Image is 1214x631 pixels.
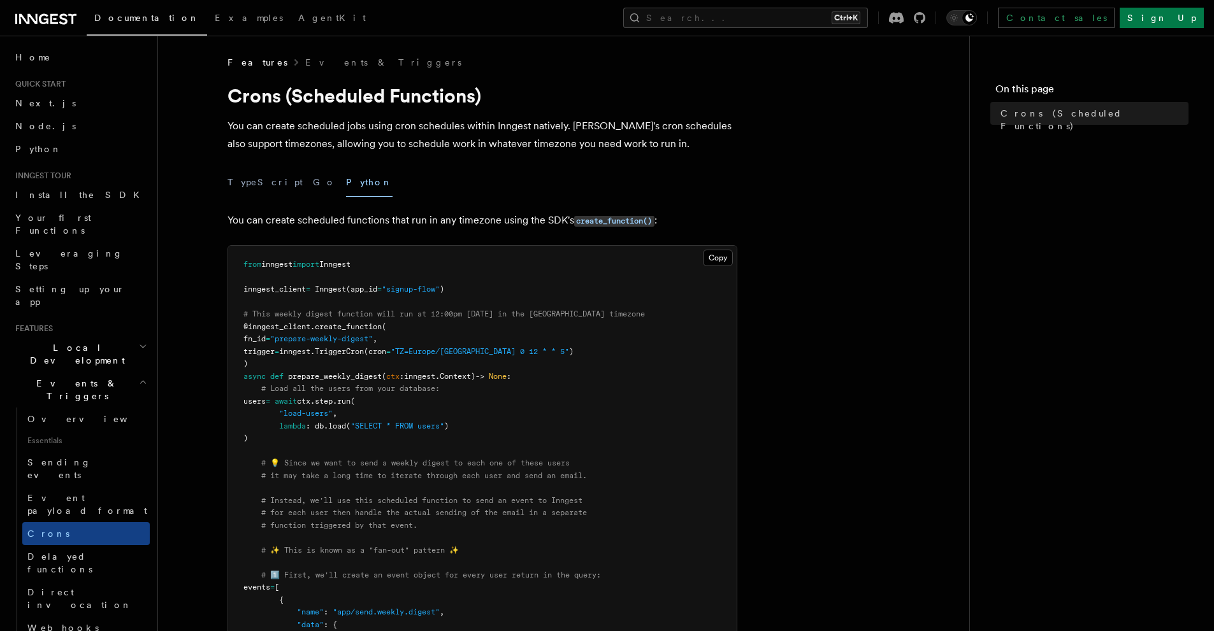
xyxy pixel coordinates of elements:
[275,583,279,592] span: [
[10,341,139,367] span: Local Development
[207,4,291,34] a: Examples
[10,278,150,313] a: Setting up your app
[315,322,382,331] span: create_function
[315,397,333,406] span: step
[10,323,53,334] span: Features
[27,493,147,516] span: Event payload format
[243,322,310,331] span: @inngest_client
[243,583,270,592] span: events
[10,46,150,69] a: Home
[373,334,377,343] span: ,
[228,56,287,69] span: Features
[27,528,69,539] span: Crons
[10,92,150,115] a: Next.js
[1001,107,1189,132] span: Crons (Scheduled Functions)
[291,4,373,34] a: AgentKit
[333,397,337,406] span: .
[310,397,315,406] span: .
[440,285,444,294] span: )
[22,522,150,545] a: Crons
[27,414,159,424] span: Overview
[243,397,266,406] span: users
[623,8,868,28] button: Search...Ctrl+K
[298,13,366,23] span: AgentKit
[382,322,386,331] span: (
[832,11,860,24] kbd: Ctrl+K
[266,397,270,406] span: =
[364,347,386,356] span: (cron
[404,372,435,381] span: inngest
[15,213,91,236] span: Your first Functions
[569,347,574,356] span: )
[306,285,310,294] span: =
[313,168,336,197] button: Go
[228,211,737,230] p: You can create scheduled functions that run in any timezone using the SDK's :
[440,372,475,381] span: Context)
[266,334,270,343] span: =
[243,347,275,356] span: trigger
[297,397,310,406] span: ctx
[270,334,373,343] span: "prepare-weekly-digest"
[333,607,440,616] span: "app/send.weekly.digest"
[27,457,91,480] span: Sending events
[288,372,382,381] span: prepare_weekly_digest
[998,8,1115,28] a: Contact sales
[10,115,150,138] a: Node.js
[261,384,440,393] span: # Load all the users from your database:
[270,583,275,592] span: =
[475,372,484,381] span: ->
[243,309,645,318] span: # This weekly digest function will run at 12:00pm [DATE] in the [GEOGRAPHIC_DATA] timezone
[87,4,207,36] a: Documentation
[27,551,92,574] span: Delayed functions
[350,397,355,406] span: (
[315,347,364,356] span: TriggerCron
[995,102,1189,138] a: Crons (Scheduled Functions)
[10,377,139,402] span: Events & Triggers
[346,285,377,294] span: (app_id
[243,260,261,269] span: from
[261,508,587,517] span: # for each user then handle the actual sending of the email in a separate
[243,372,266,381] span: async
[489,372,507,381] span: None
[10,138,150,160] a: Python
[243,359,248,368] span: )
[346,168,393,197] button: Python
[279,422,306,430] span: lambda
[333,620,337,629] span: {
[261,260,293,269] span: inngest
[946,10,977,25] button: Toggle dark mode
[324,620,328,629] span: :
[333,409,337,418] span: ,
[243,434,248,443] span: )
[261,546,459,555] span: # ✨ This is known as a "fan-out" pattern ✨
[22,451,150,486] a: Sending events
[337,397,350,406] span: run
[10,206,150,242] a: Your first Functions
[22,545,150,581] a: Delayed functions
[15,248,123,271] span: Leveraging Steps
[228,117,737,153] p: You can create scheduled jobs using cron schedules within Inngest natively. [PERSON_NAME]'s cron ...
[400,372,404,381] span: :
[1120,8,1204,28] a: Sign Up
[261,521,417,530] span: # function triggered by that event.
[15,284,125,307] span: Setting up your app
[346,422,350,430] span: (
[22,486,150,522] a: Event payload format
[22,430,150,451] span: Essentials
[444,422,449,430] span: )
[310,322,315,331] span: .
[261,496,582,505] span: # Instead, we'll use this scheduled function to send an event to Inngest
[228,84,737,107] h1: Crons (Scheduled Functions)
[293,260,319,269] span: import
[15,98,76,108] span: Next.js
[275,397,297,406] span: await
[305,56,461,69] a: Events & Triggers
[94,13,199,23] span: Documentation
[386,372,400,381] span: ctx
[270,372,284,381] span: def
[995,82,1189,102] h4: On this page
[297,620,324,629] span: "data"
[10,171,71,181] span: Inngest tour
[261,471,587,480] span: # it may take a long time to iterate through each user and send an email.
[261,571,601,579] span: # 1️⃣ First, we'll create an event object for every user return in the query:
